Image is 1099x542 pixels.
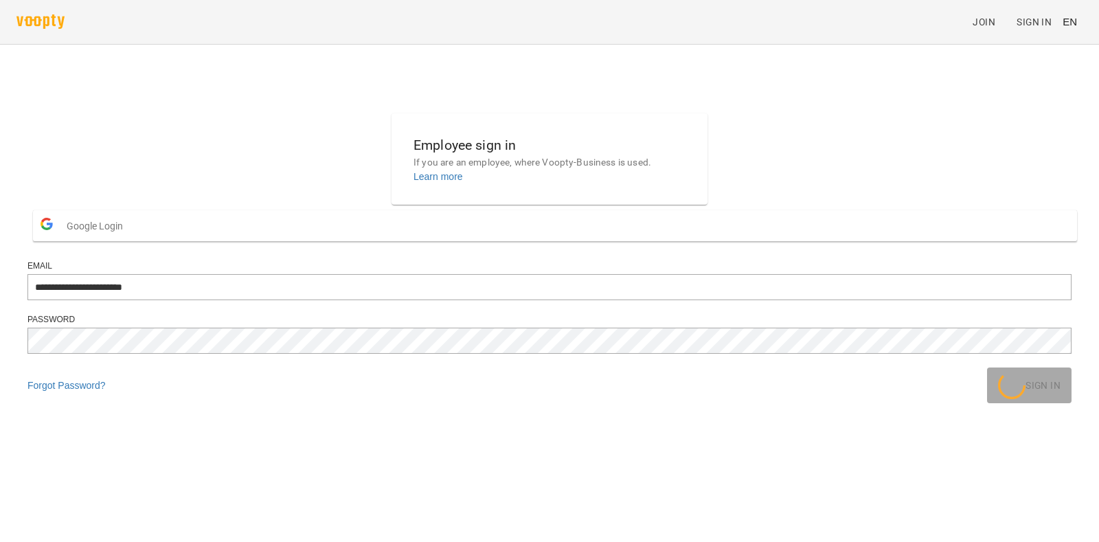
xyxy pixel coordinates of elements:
span: Google Login [67,212,130,240]
div: Password [27,314,1072,326]
button: Google Login [33,210,1077,241]
span: Join [973,14,995,30]
a: Sign In [1011,10,1057,34]
a: Learn more [413,171,463,182]
button: Employee sign inIf you are an employee, where Voopty-Business is used.Learn more [403,124,696,194]
button: EN [1057,9,1083,34]
img: voopty.png [16,14,65,29]
a: Forgot Password? [27,380,106,391]
h6: Employee sign in [413,135,686,156]
a: Join [967,10,1011,34]
div: Email [27,260,1072,272]
span: Sign In [1017,14,1052,30]
span: EN [1063,14,1077,29]
p: If you are an employee, where Voopty-Business is used. [413,156,686,170]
